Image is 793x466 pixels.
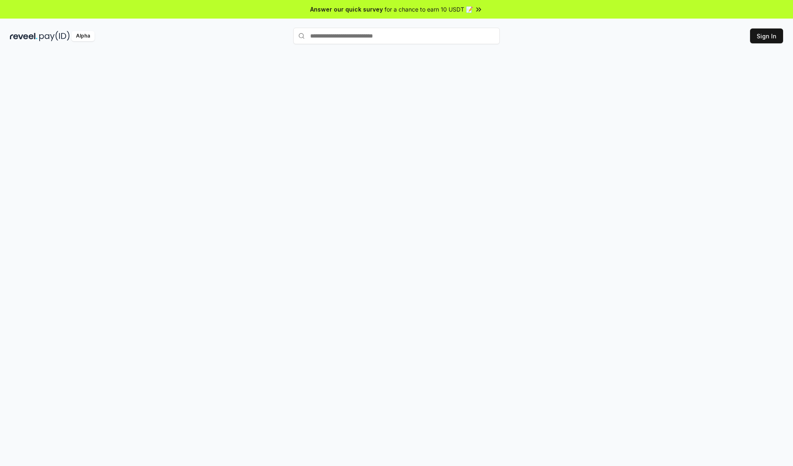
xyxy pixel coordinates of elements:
span: for a chance to earn 10 USDT 📝 [385,5,473,14]
img: pay_id [39,31,70,41]
img: reveel_dark [10,31,38,41]
span: Answer our quick survey [310,5,383,14]
button: Sign In [750,28,783,43]
div: Alpha [71,31,95,41]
